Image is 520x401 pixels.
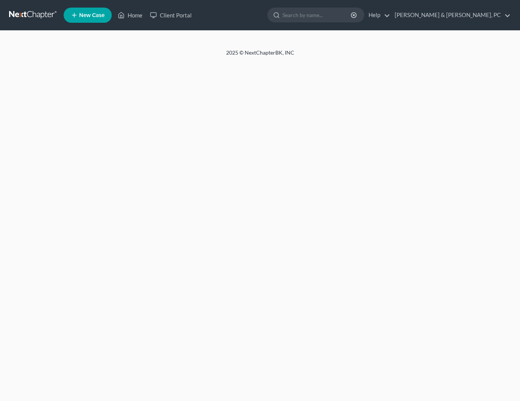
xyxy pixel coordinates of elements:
a: Client Portal [146,8,195,22]
div: 2025 © NextChapterBK, INC [44,49,476,63]
input: Search by name... [283,8,352,22]
a: [PERSON_NAME] & [PERSON_NAME], PC [391,8,511,22]
a: Help [365,8,390,22]
a: Home [114,8,146,22]
span: New Case [79,13,105,18]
